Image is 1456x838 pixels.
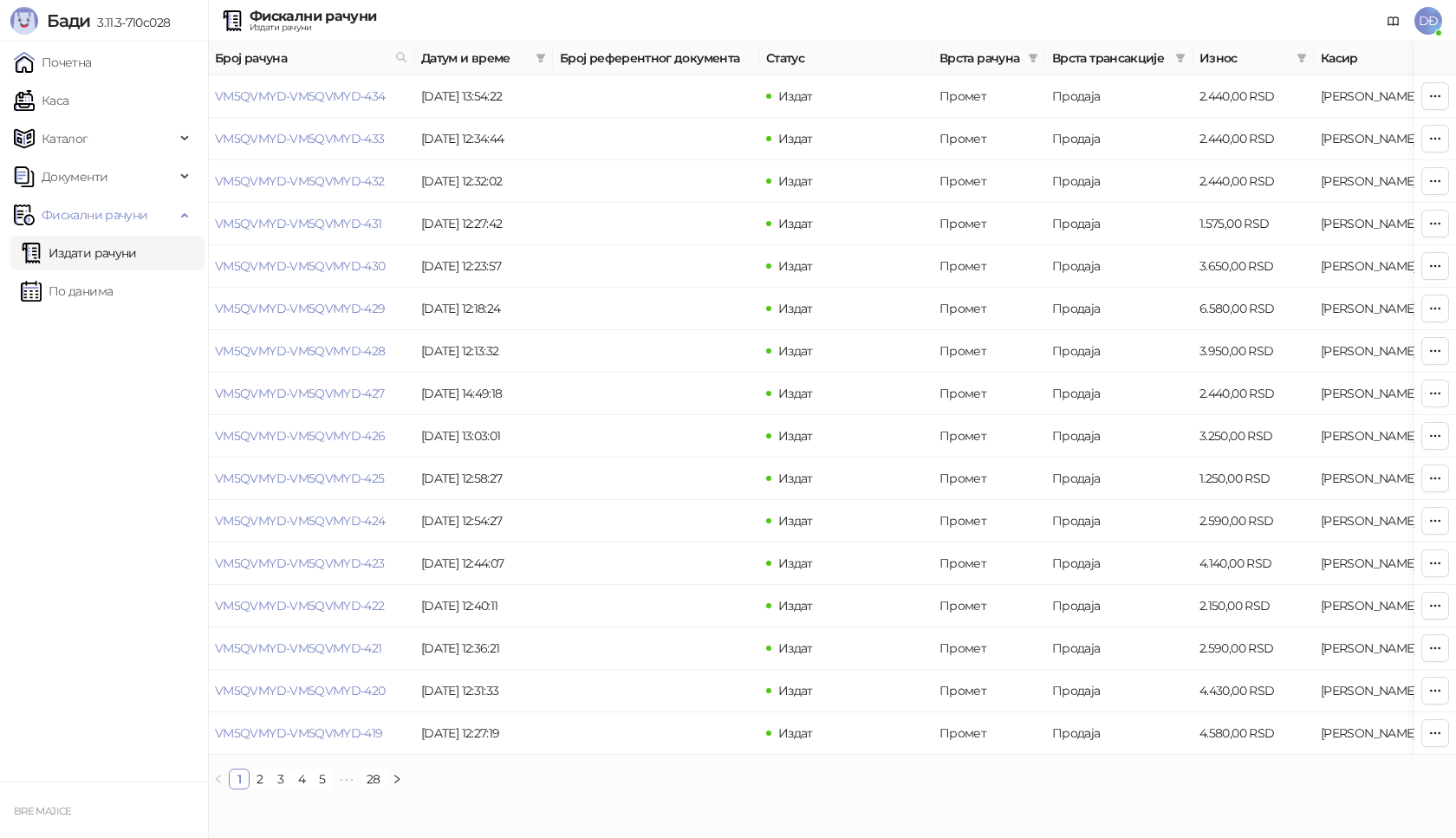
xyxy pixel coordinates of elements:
td: VM5QVMYD-VM5QVMYD-430 [208,245,414,288]
li: 5 [312,769,333,789]
span: Врста рачуна [939,49,1021,68]
span: filter [1293,45,1310,71]
li: Следећих 5 Страна [333,769,361,789]
td: Продаја [1045,542,1193,585]
span: Износ [1199,49,1290,68]
span: Издат [778,88,813,104]
span: Број рачуна [215,49,388,68]
a: VM5QVMYD-VM5QVMYD-422 [215,598,385,614]
td: Промет [933,500,1045,542]
td: VM5QVMYD-VM5QVMYD-426 [208,415,414,458]
a: VM5QVMYD-VM5QVMYD-420 [215,683,386,698]
td: Промет [933,75,1045,118]
td: Промет [933,330,1045,373]
td: Промет [933,585,1045,627]
span: Фискални рачуни [42,198,147,232]
td: Промет [933,670,1045,712]
td: Промет [933,627,1045,670]
td: [DATE] 12:40:11 [414,585,553,627]
td: [DATE] 12:18:24 [414,288,553,330]
span: Бади [47,10,90,31]
a: Издати рачуни [21,236,137,270]
td: Продаја [1045,373,1193,415]
td: Продаја [1045,500,1193,542]
td: VM5QVMYD-VM5QVMYD-420 [208,670,414,712]
td: 4.580,00 RSD [1193,712,1314,755]
td: [DATE] 12:32:02 [414,160,553,203]
td: 4.140,00 RSD [1193,542,1314,585]
span: right [392,774,402,784]
div: Издати рачуни [250,23,376,32]
button: left [208,769,229,789]
a: По данима [21,274,113,309]
a: 4 [292,770,311,789]
li: 2 [250,769,270,789]
td: 3.250,00 RSD [1193,415,1314,458]
td: VM5QVMYD-VM5QVMYD-432 [208,160,414,203]
td: Продаја [1045,712,1193,755]
td: Продаја [1045,585,1193,627]
td: 3.650,00 RSD [1193,245,1314,288]
th: Број референтног документа [553,42,759,75]
span: Издат [778,386,813,401]
td: Промет [933,203,1045,245]
span: Издат [778,343,813,359]
td: Промет [933,415,1045,458]
td: VM5QVMYD-VM5QVMYD-425 [208,458,414,500]
li: 1 [229,769,250,789]
td: 2.590,00 RSD [1193,500,1314,542]
td: 2.440,00 RSD [1193,373,1314,415]
span: Датум и време [421,49,529,68]
td: Промет [933,245,1045,288]
td: 6.580,00 RSD [1193,288,1314,330]
a: VM5QVMYD-VM5QVMYD-429 [215,301,386,316]
span: Издат [778,173,813,189]
td: 3.950,00 RSD [1193,330,1314,373]
td: 2.440,00 RSD [1193,160,1314,203]
a: VM5QVMYD-VM5QVMYD-421 [215,640,382,656]
td: Промет [933,160,1045,203]
td: VM5QVMYD-VM5QVMYD-428 [208,330,414,373]
a: VM5QVMYD-VM5QVMYD-430 [215,258,386,274]
a: VM5QVMYD-VM5QVMYD-428 [215,343,386,359]
a: Каса [14,83,68,118]
td: 4.430,00 RSD [1193,670,1314,712]
a: VM5QVMYD-VM5QVMYD-424 [215,513,386,529]
span: filter [536,53,546,63]
td: [DATE] 12:31:33 [414,670,553,712]
td: Промет [933,712,1045,755]
span: filter [1175,53,1186,63]
span: filter [1028,53,1038,63]
td: [DATE] 12:58:27 [414,458,553,500]
td: VM5QVMYD-VM5QVMYD-434 [208,75,414,118]
td: [DATE] 12:13:32 [414,330,553,373]
td: [DATE] 13:54:22 [414,75,553,118]
td: [DATE] 12:34:44 [414,118,553,160]
td: [DATE] 13:03:01 [414,415,553,458]
a: Почетна [14,45,92,80]
th: Статус [759,42,933,75]
td: VM5QVMYD-VM5QVMYD-433 [208,118,414,160]
li: 4 [291,769,312,789]
td: VM5QVMYD-VM5QVMYD-419 [208,712,414,755]
li: Следећа страна [387,769,407,789]
a: VM5QVMYD-VM5QVMYD-432 [215,173,385,189]
th: Врста трансакције [1045,42,1193,75]
td: [DATE] 12:54:27 [414,500,553,542]
li: Претходна страна [208,769,229,789]
span: ••• [333,769,361,789]
span: Издат [778,258,813,274]
td: Продаја [1045,330,1193,373]
span: Издат [778,301,813,316]
a: VM5QVMYD-VM5QVMYD-425 [215,471,385,486]
span: Издат [778,555,813,571]
td: Промет [933,288,1045,330]
td: Продаја [1045,75,1193,118]
span: Издат [778,598,813,614]
a: 5 [313,770,332,789]
th: Број рачуна [208,42,414,75]
a: 3 [271,770,290,789]
span: Издат [778,428,813,444]
a: 2 [250,770,270,789]
li: 28 [361,769,387,789]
